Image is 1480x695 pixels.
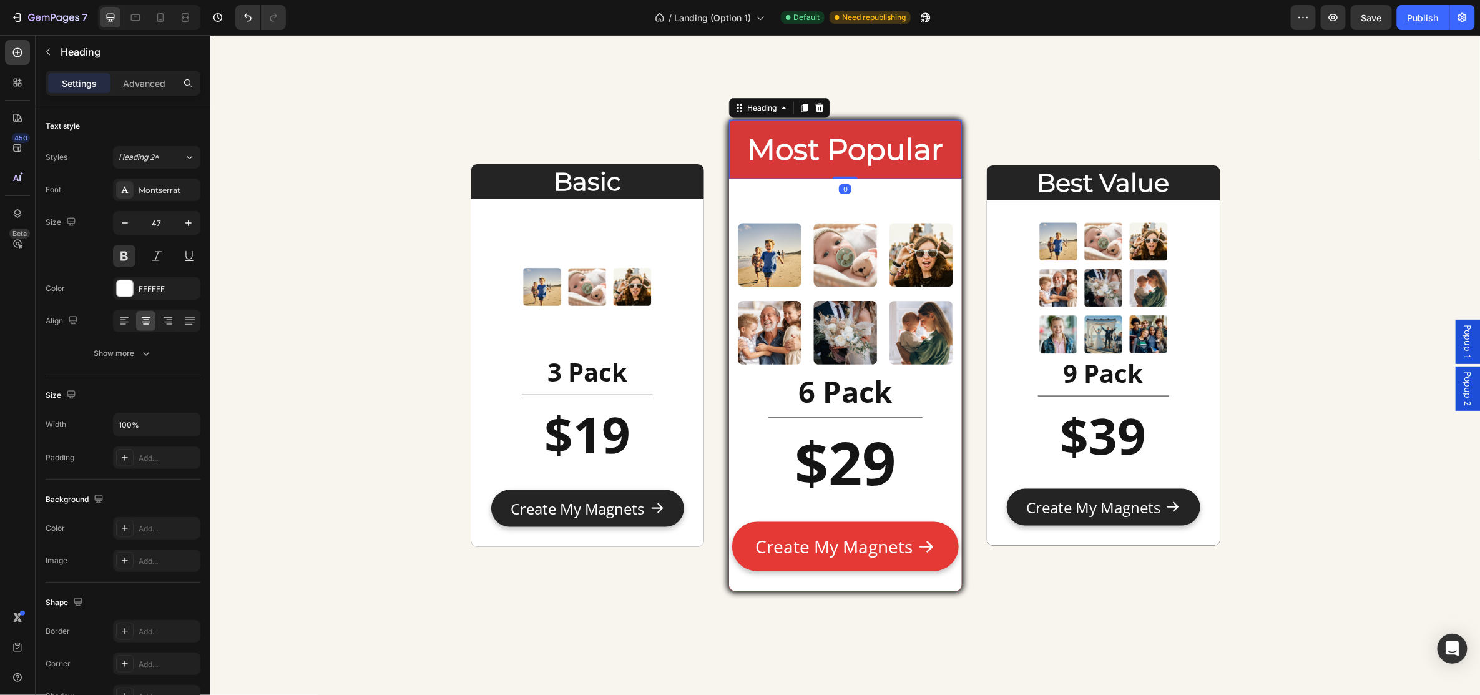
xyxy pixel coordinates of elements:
div: Color [46,523,65,534]
span: Need republishing [842,12,906,23]
h2: Rich Text Editor. Editing area: main [519,94,752,135]
h2: Best Value [777,131,1009,165]
div: Size [46,214,79,231]
div: 450 [12,133,30,143]
div: Heading [534,67,569,79]
p: Most Popular [520,96,750,134]
span: Default [793,12,820,23]
button: Create My Magnets [281,455,474,492]
div: Size [46,387,79,404]
span: Popup 1 [1252,290,1264,324]
img: gempages_568426089907487681-c3770144-1fed-498f-9442-57057733cb6e.png [826,185,961,321]
button: Show more [46,342,200,365]
strong: $29 [584,387,685,468]
div: Color [46,283,65,294]
div: Create My Magnets [816,459,950,486]
div: Text style [46,121,80,132]
div: Create My Magnets [545,496,702,527]
button: Publish [1397,5,1449,30]
h2: 3 Pack [281,320,474,355]
div: Beta [9,229,30,239]
div: Open Intercom Messenger [1438,634,1468,664]
button: Save [1351,5,1392,30]
div: Corner [46,658,71,669]
h2: 9 Pack [796,321,989,356]
span: Landing (Option 1) [674,11,751,24]
div: Publish [1408,11,1439,24]
span: Heading 2* [119,152,159,163]
p: Advanced [123,77,165,90]
div: Width [46,419,66,430]
div: Montserrat [139,185,197,196]
div: Add... [139,453,197,464]
img: gempages_568426089907487681-92c90070-e79f-4357-84bd-2002cbd54aa8.png [310,184,445,320]
div: Add... [139,556,197,567]
div: Background [46,491,106,508]
div: Show more [94,347,152,360]
div: Shape [46,594,86,611]
strong: $19 [334,365,420,433]
button: 7 [5,5,93,30]
span: Popup 2 [1252,337,1264,371]
h2: 6 Pack [522,337,748,377]
button: Heading 2* [113,146,200,169]
div: Add... [139,523,197,535]
img: gempages_568426089907487681-7ffa6184-9b07-4afe-8f55-fccd1a2855be.png [522,145,748,372]
div: Create My Magnets [300,460,434,487]
div: Styles [46,152,67,163]
div: Border [46,626,70,637]
span: / [669,11,672,24]
div: FFFFFF [139,283,197,295]
input: Auto [114,413,200,436]
div: Align [46,313,81,330]
div: Font [46,184,61,195]
div: Add... [139,626,197,638]
h2: Basic [261,129,494,164]
div: Undo/Redo [235,5,286,30]
button: Create My Magnets [522,487,748,536]
button: Create My Magnets [796,454,989,491]
p: Heading [61,44,195,59]
div: Padding [46,452,74,463]
strong: $39 [850,366,936,434]
div: 0 [629,149,641,159]
p: Settings [62,77,97,90]
div: Image [46,555,67,566]
span: Save [1361,12,1382,23]
p: 7 [82,10,87,25]
div: Add... [139,659,197,670]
